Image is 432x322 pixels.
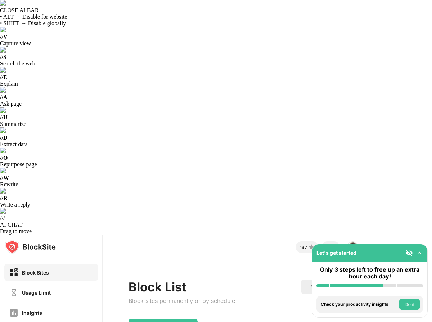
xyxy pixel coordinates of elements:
img: block-on.svg [9,268,18,277]
img: eye-not-visible.svg [406,249,413,257]
div: Block sites permanently or by schedule [129,297,235,304]
img: ACg8ocLxfsUg25s-bAPZo_D9h_8YP9FkLhN8fi2CDploQjx9j5cL2LqOxg=s96-c [347,241,359,253]
div: Block Sites [22,269,49,276]
div: Let's get started [316,250,356,256]
div: Usage Limit [22,290,51,296]
img: reward-small.svg [328,243,337,251]
img: insights-off.svg [9,308,18,317]
div: Block List [129,280,235,294]
img: points-small.svg [307,243,316,251]
div: Check your productivity insights [321,302,397,307]
div: Only 3 steps left to free up an extra hour each day! [316,266,423,280]
img: logo-blocksite.svg [5,240,56,254]
div: Insights [22,310,42,316]
button: Do it [399,299,420,310]
img: omni-setup-toggle.svg [416,249,423,257]
img: time-usage-off.svg [9,288,18,297]
div: 197 [300,245,307,250]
